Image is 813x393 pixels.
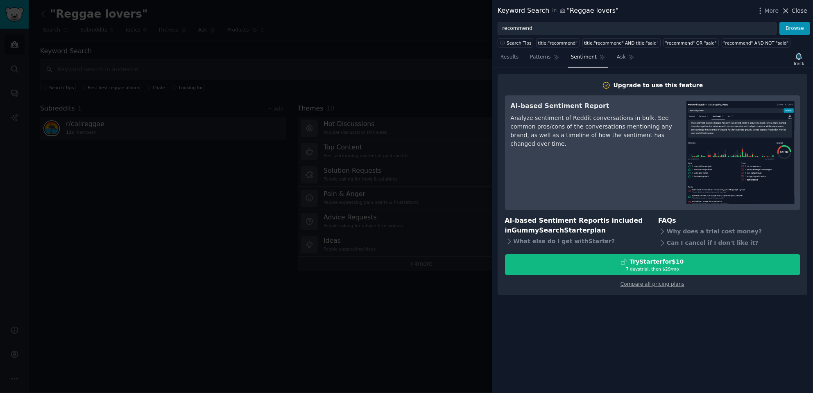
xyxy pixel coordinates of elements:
button: Track [790,50,807,68]
div: Try Starter for $10 [630,257,684,266]
h3: AI-based Sentiment Report is included in plan [505,216,647,236]
a: Results [498,51,521,68]
a: "recommend" AND NOT "said" [722,38,790,47]
div: Keyword Search "Reggae lovers" [498,6,619,16]
div: Why does a trial cost money? [658,226,800,237]
a: Compare all pricing plans [621,281,684,287]
div: title:"recommend" AND title:"said" [584,40,659,46]
div: Can I cancel if I don't like it? [658,237,800,248]
div: 7 days trial, then $ 29 /mo [505,266,800,272]
button: TryStarterfor$107 daystrial, then $29/mo [505,254,800,275]
span: Patterns [530,54,550,61]
button: More [756,7,779,15]
div: "recommend" AND NOT "said" [723,40,788,46]
span: Ask [617,54,626,61]
h3: AI-based Sentiment Report [511,101,675,111]
a: Patterns [527,51,562,68]
span: in [552,7,557,15]
div: Analyze sentiment of Reddit conversations in bulk. See common pros/cons of the conversations ment... [511,114,675,148]
button: Search Tips [498,38,533,47]
div: title:"recommend" [538,40,578,46]
span: GummySearch Starter [512,226,590,234]
img: AI-based Sentiment Report [686,101,795,204]
div: Upgrade to use this feature [614,81,703,90]
span: Sentiment [571,54,597,61]
input: Try a keyword related to your business [498,22,777,36]
a: Sentiment [568,51,608,68]
a: Ask [614,51,637,68]
span: Search Tips [507,40,532,46]
div: "recommend" OR "said" [665,40,717,46]
button: Close [781,7,807,15]
h3: FAQs [658,216,800,226]
a: title:"recommend" AND title:"said" [582,38,661,47]
div: Track [793,61,804,66]
button: Browse [779,22,810,36]
a: "recommend" OR "said" [664,38,719,47]
div: What else do I get with Starter ? [505,236,647,247]
a: title:"recommend" [536,38,580,47]
span: Results [500,54,519,61]
span: More [765,7,779,15]
span: Close [792,7,807,15]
